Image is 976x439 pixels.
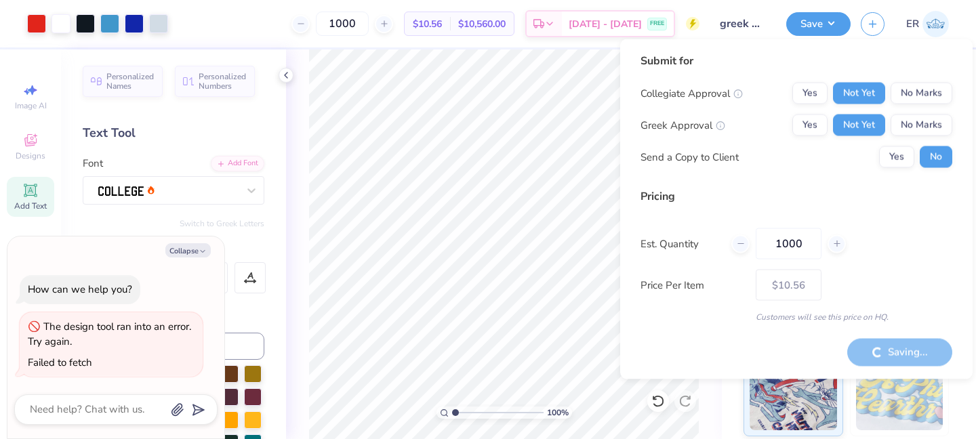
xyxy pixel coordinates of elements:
[458,17,506,31] span: $10,560.00
[15,100,47,111] span: Image AI
[180,218,264,229] button: Switch to Greek Letters
[413,17,442,31] span: $10.56
[28,320,191,349] div: The design tool ran into an error. Try again.
[28,283,132,296] div: How can we help you?
[640,149,739,165] div: Send a Copy to Client
[569,17,642,31] span: [DATE] - [DATE]
[891,114,952,136] button: No Marks
[786,12,851,36] button: Save
[879,146,914,168] button: Yes
[316,12,369,36] input: – –
[922,11,949,37] img: Eden Rittberg
[891,83,952,104] button: No Marks
[640,236,721,251] label: Est. Quantity
[650,19,664,28] span: FREE
[106,72,155,91] span: Personalized Names
[792,114,828,136] button: Yes
[211,156,264,171] div: Add Font
[28,356,92,369] div: Failed to fetch
[756,228,821,259] input: – –
[640,53,952,69] div: Submit for
[14,201,47,211] span: Add Text
[920,146,952,168] button: No
[750,362,837,430] img: Standard
[710,10,776,37] input: Untitled Design
[833,83,885,104] button: Not Yet
[792,83,828,104] button: Yes
[83,124,264,142] div: Text Tool
[906,11,949,37] a: ER
[165,243,211,257] button: Collapse
[16,150,45,161] span: Designs
[856,362,943,430] img: Puff Ink
[547,406,569,419] span: 100 %
[199,72,247,91] span: Personalized Numbers
[640,277,746,293] label: Price Per Item
[640,188,952,205] div: Pricing
[640,85,743,101] div: Collegiate Approval
[906,16,919,32] span: ER
[640,117,725,133] div: Greek Approval
[640,311,952,323] div: Customers will see this price on HQ.
[83,156,103,171] label: Font
[833,114,885,136] button: Not Yet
